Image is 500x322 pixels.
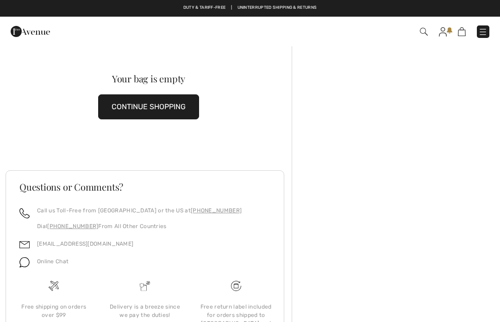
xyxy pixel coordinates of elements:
[11,26,50,35] a: 1ère Avenue
[19,240,30,250] img: email
[191,207,242,214] a: [PHONE_NUMBER]
[458,27,466,36] img: Shopping Bag
[49,281,59,291] img: Free shipping on orders over $99
[140,281,150,291] img: Delivery is a breeze since we pay the duties!
[98,94,199,119] button: CONTINUE SHOPPING
[37,241,133,247] a: [EMAIL_ADDRESS][DOMAIN_NAME]
[37,222,242,230] p: Dial From All Other Countries
[478,27,487,37] img: Menu
[231,281,241,291] img: Free shipping on orders over $99
[19,182,270,192] h3: Questions or Comments?
[19,257,30,267] img: chat
[11,22,50,41] img: 1ère Avenue
[19,208,30,218] img: call
[16,303,92,319] div: Free shipping on orders over $99
[37,206,242,215] p: Call us Toll-Free from [GEOGRAPHIC_DATA] or the US at
[107,303,183,319] div: Delivery is a breeze since we pay the duties!
[20,74,277,83] div: Your bag is empty
[47,223,98,229] a: [PHONE_NUMBER]
[420,28,428,36] img: Search
[439,27,447,37] img: My Info
[37,258,69,265] span: Online Chat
